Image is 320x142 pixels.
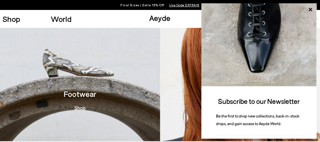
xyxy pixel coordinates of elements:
[169,3,200,7] span: Navigate to /collections/ss25-final-sizes
[51,15,71,23] a: World
[120,2,200,8] p: Final Sizes | Extra 15% Off
[63,90,96,98] h3: Footwear
[216,113,299,126] span: Be the first to shop new collections, back-in-stock drops, and gain access to Aeyde World.
[150,13,171,23] a: Aeyde
[74,106,86,110] a: Shop
[218,97,300,105] span: Subscribe to our Newsletter
[2,15,20,23] a: Shop
[201,3,317,86] img: ca3f721fb6ff708a270709c41d776025.jpg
